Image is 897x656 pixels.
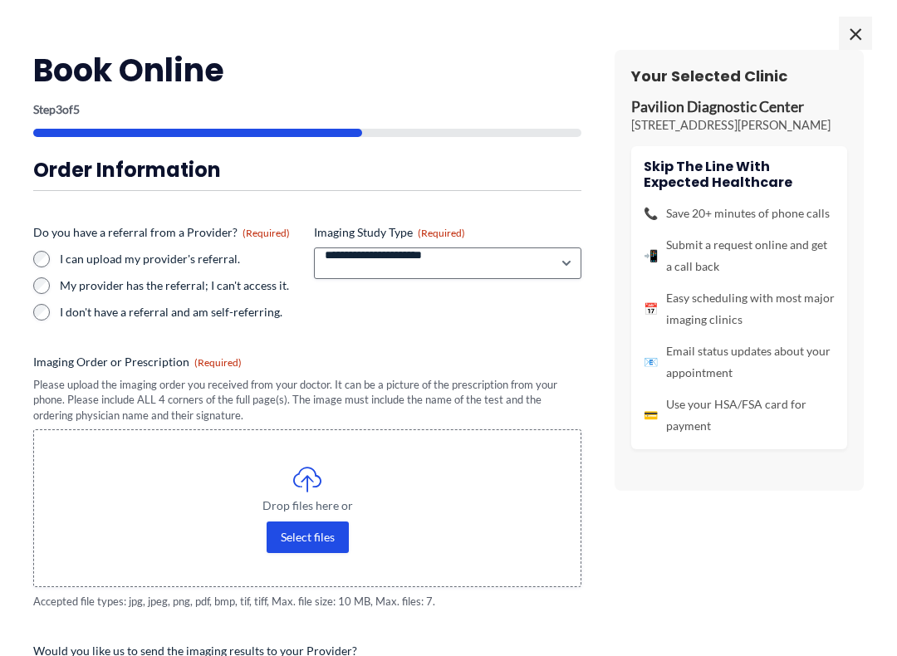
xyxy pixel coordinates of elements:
[644,340,835,384] li: Email status updates about your appointment
[73,102,80,116] span: 5
[644,203,658,224] span: 📞
[644,234,835,277] li: Submit a request online and get a call back
[56,102,62,116] span: 3
[644,298,658,320] span: 📅
[60,251,301,267] label: I can upload my provider's referral.
[33,50,581,91] h2: Book Online
[644,287,835,330] li: Easy scheduling with most major imaging clinics
[33,377,581,423] div: Please upload the imaging order you received from your doctor. It can be a picture of the prescri...
[644,159,835,190] h4: Skip the line with Expected Healthcare
[644,203,835,224] li: Save 20+ minutes of phone calls
[33,354,581,370] label: Imaging Order or Prescription
[67,500,547,512] span: Drop files here or
[644,404,658,426] span: 💳
[644,394,835,437] li: Use your HSA/FSA card for payment
[243,227,290,239] span: (Required)
[631,66,847,86] h3: Your Selected Clinic
[33,104,581,115] p: Step of
[839,17,872,50] span: ×
[644,351,658,373] span: 📧
[60,304,301,321] label: I don't have a referral and am self-referring.
[60,277,301,294] label: My provider has the referral; I can't access it.
[267,521,349,553] button: select files, imaging order or prescription(required)
[644,245,658,267] span: 📲
[33,157,581,183] h3: Order Information
[631,98,847,117] p: Pavilion Diagnostic Center
[631,117,847,134] p: [STREET_ADDRESS][PERSON_NAME]
[33,224,290,241] legend: Do you have a referral from a Provider?
[418,227,465,239] span: (Required)
[314,224,581,241] label: Imaging Study Type
[33,594,581,609] span: Accepted file types: jpg, jpeg, png, pdf, bmp, tif, tiff, Max. file size: 10 MB, Max. files: 7.
[194,356,242,369] span: (Required)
